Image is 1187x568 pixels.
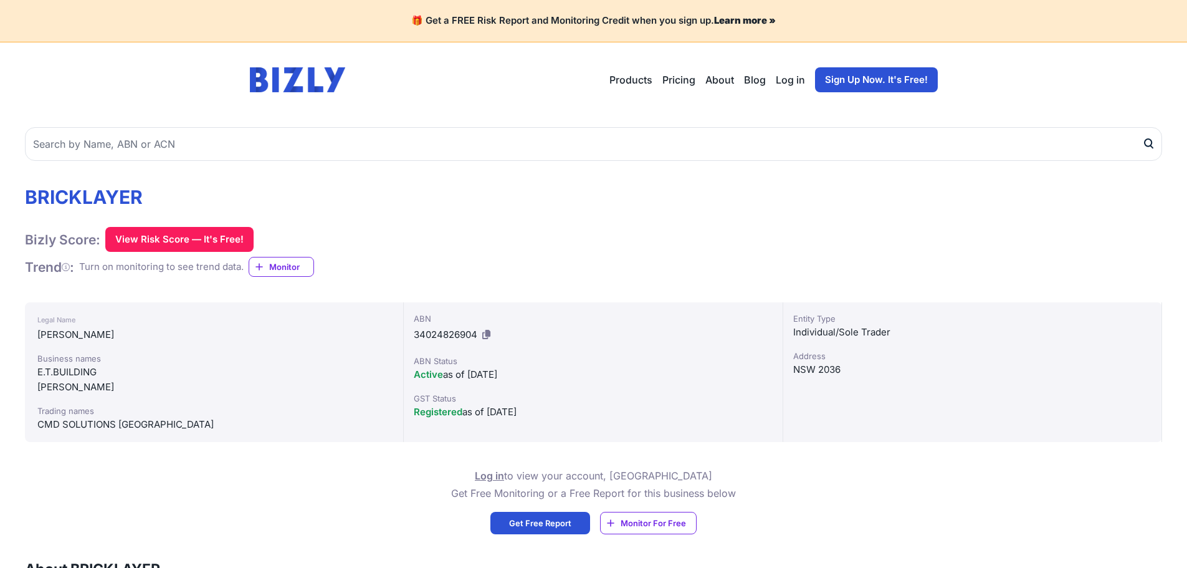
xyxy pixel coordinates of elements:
div: [PERSON_NAME] [37,327,391,342]
div: [PERSON_NAME] [37,380,391,395]
h1: Bizly Score: [25,231,100,248]
div: Turn on monitoring to see trend data. [79,260,244,274]
div: NSW 2036 [793,362,1151,377]
a: Get Free Report [490,512,590,534]
a: Monitor [249,257,314,277]
div: Entity Type [793,312,1151,325]
div: E.T.BUILDING [37,365,391,380]
a: Pricing [662,72,695,87]
a: Log in [776,72,805,87]
div: ABN Status [414,355,772,367]
span: Monitor For Free [621,517,686,529]
span: 34024826904 [414,329,477,340]
div: CMD SOLUTIONS [GEOGRAPHIC_DATA] [37,417,391,432]
div: GST Status [414,392,772,405]
div: Business names [37,352,391,365]
a: Learn more » [714,14,776,26]
div: ABN [414,312,772,325]
a: Monitor For Free [600,512,697,534]
button: View Risk Score — It's Free! [105,227,254,252]
span: Active [414,368,443,380]
a: Blog [744,72,766,87]
span: Get Free Report [509,517,571,529]
span: Monitor [269,261,313,273]
h4: 🎁 Get a FREE Risk Report and Monitoring Credit when you sign up. [15,15,1172,27]
div: Legal Name [37,312,391,327]
h1: Trend : [25,259,74,276]
p: to view your account, [GEOGRAPHIC_DATA] Get Free Monitoring or a Free Report for this business below [451,467,736,502]
div: Trading names [37,405,391,417]
div: Address [793,350,1151,362]
input: Search by Name, ABN or ACN [25,127,1162,161]
a: About [705,72,734,87]
button: Products [609,72,652,87]
h1: BRICKLAYER [25,186,314,208]
div: as of [DATE] [414,405,772,420]
span: Registered [414,406,462,418]
a: Sign Up Now. It's Free! [815,67,938,92]
div: as of [DATE] [414,367,772,382]
a: Log in [475,469,504,482]
div: Individual/Sole Trader [793,325,1151,340]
